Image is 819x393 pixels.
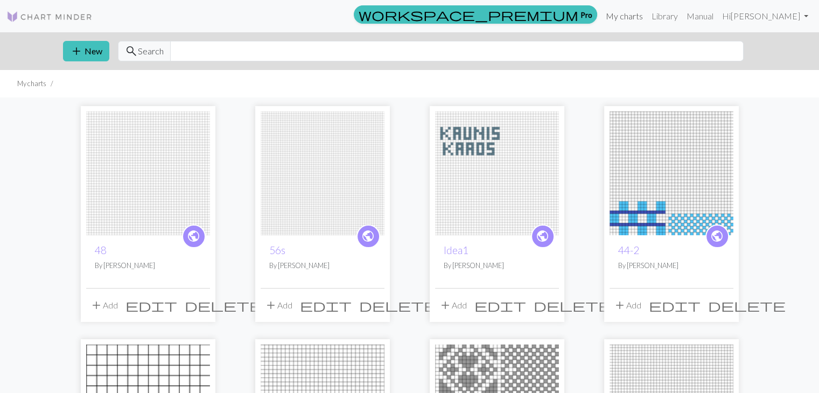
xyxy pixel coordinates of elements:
a: public [182,224,206,248]
img: 44-2 [610,111,733,235]
span: delete [359,298,437,313]
img: Idea1 [435,111,559,235]
a: Manual [682,5,718,27]
button: Edit [645,295,704,315]
span: add [264,298,277,313]
span: delete [534,298,611,313]
a: Idea1 [435,167,559,177]
span: public [536,228,549,244]
span: public [187,228,200,244]
a: Library [647,5,682,27]
img: 48 [86,111,210,235]
span: add [90,298,103,313]
i: Edit [300,299,352,312]
button: Delete [704,295,789,315]
span: public [361,228,375,244]
li: My charts [17,79,46,89]
button: Edit [122,295,181,315]
button: Add [86,295,122,315]
span: add [70,44,83,59]
span: Search [138,45,164,58]
a: Idea1 [444,244,468,256]
a: My charts [601,5,647,27]
button: Add [261,295,296,315]
a: Hi[PERSON_NAME] [718,5,813,27]
button: Add [435,295,471,315]
a: 48 [86,167,210,177]
a: 56s [261,167,384,177]
span: search [125,44,138,59]
i: Edit [474,299,526,312]
button: New [63,41,109,61]
button: Add [610,295,645,315]
span: add [613,298,626,313]
span: public [710,228,724,244]
span: edit [125,298,177,313]
span: edit [649,298,701,313]
span: add [439,298,452,313]
i: public [187,226,200,247]
a: 56s [269,244,285,256]
img: Logo [6,10,93,23]
p: By [PERSON_NAME] [95,261,201,271]
span: delete [185,298,262,313]
span: delete [708,298,786,313]
span: edit [300,298,352,313]
i: Edit [649,299,701,312]
a: public [531,224,555,248]
a: Pro [354,5,597,24]
i: public [536,226,549,247]
a: public [356,224,380,248]
i: Edit [125,299,177,312]
img: 56s [261,111,384,235]
a: 44-2 [618,244,639,256]
a: 48 [95,244,107,256]
p: By [PERSON_NAME] [444,261,550,271]
a: public [705,224,729,248]
span: edit [474,298,526,313]
a: 44-2 [610,167,733,177]
button: Delete [530,295,615,315]
i: public [710,226,724,247]
button: Delete [181,295,266,315]
span: workspace_premium [359,7,578,22]
button: Edit [471,295,530,315]
p: By [PERSON_NAME] [269,261,376,271]
i: public [361,226,375,247]
button: Delete [355,295,440,315]
button: Edit [296,295,355,315]
p: By [PERSON_NAME] [618,261,725,271]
